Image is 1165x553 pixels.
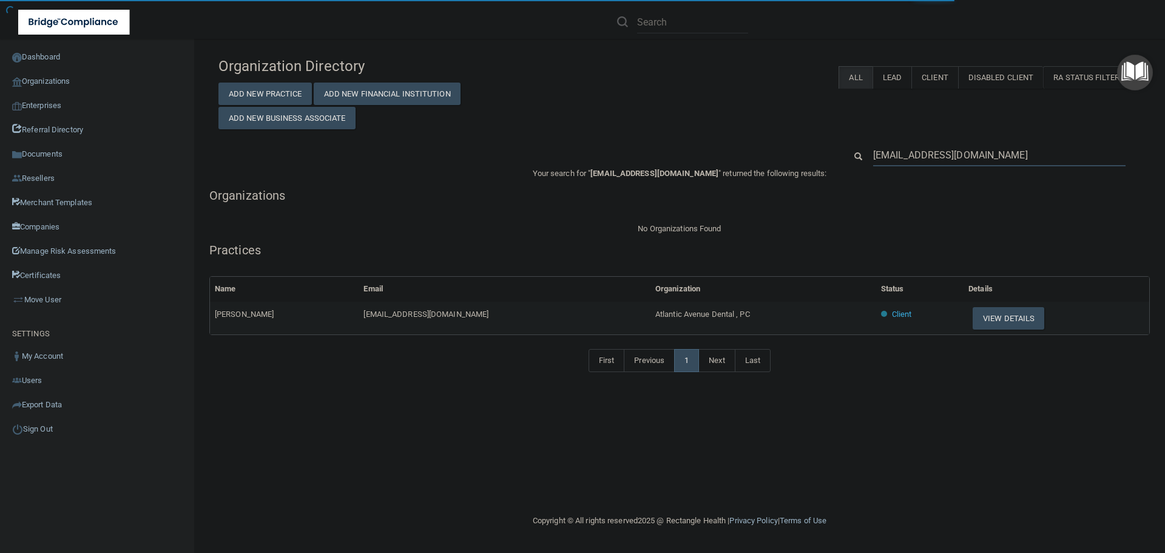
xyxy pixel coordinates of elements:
img: briefcase.64adab9b.png [12,294,24,306]
button: Add New Financial Institution [314,83,461,105]
p: Client [892,307,912,322]
span: [PERSON_NAME] [215,310,274,319]
a: First [589,349,625,372]
img: ic_user_dark.df1a06c3.png [12,351,22,361]
span: RA Status Filter [1053,73,1131,82]
div: Copyright © All rights reserved 2025 @ Rectangle Health | | [458,501,901,540]
label: Lead [873,66,911,89]
h5: Practices [209,243,1150,257]
th: Organization [650,277,876,302]
a: 1 [674,349,699,372]
a: Next [698,349,735,372]
th: Details [964,277,1149,302]
a: Terms of Use [780,516,826,525]
input: Search [873,144,1126,166]
a: Previous [624,349,675,372]
img: icon-export.b9366987.png [12,400,22,410]
p: Your search for " " returned the following results: [209,166,1150,181]
button: Add New Business Associate [218,107,356,129]
button: Add New Practice [218,83,312,105]
img: icon-users.e205127d.png [12,376,22,385]
label: Disabled Client [958,66,1044,89]
button: View Details [973,307,1044,330]
img: ic_reseller.de258add.png [12,174,22,183]
span: [EMAIL_ADDRESS][DOMAIN_NAME] [363,310,488,319]
img: bridge_compliance_login_screen.278c3ca4.svg [18,10,130,35]
img: enterprise.0d942306.png [12,102,22,110]
a: Last [735,349,771,372]
th: Name [210,277,359,302]
img: ic_dashboard_dark.d01f4a41.png [12,53,22,63]
img: ic-search.3b580494.png [617,16,628,27]
label: Client [911,66,958,89]
span: Atlantic Avenue Dental , PC [655,310,750,319]
label: All [839,66,872,89]
label: SETTINGS [12,327,50,341]
button: Open Resource Center [1117,55,1153,90]
h5: Organizations [209,189,1150,202]
div: No Organizations Found [209,222,1150,236]
img: ic_power_dark.7ecde6b1.png [12,424,23,435]
img: icon-documents.8dae5593.png [12,150,22,160]
a: Privacy Policy [729,516,777,525]
th: Status [876,277,964,302]
input: Search [637,11,748,33]
h4: Organization Directory [218,58,514,74]
img: organization-icon.f8decf85.png [12,77,22,87]
span: [EMAIL_ADDRESS][DOMAIN_NAME] [590,169,718,178]
th: Email [359,277,650,302]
